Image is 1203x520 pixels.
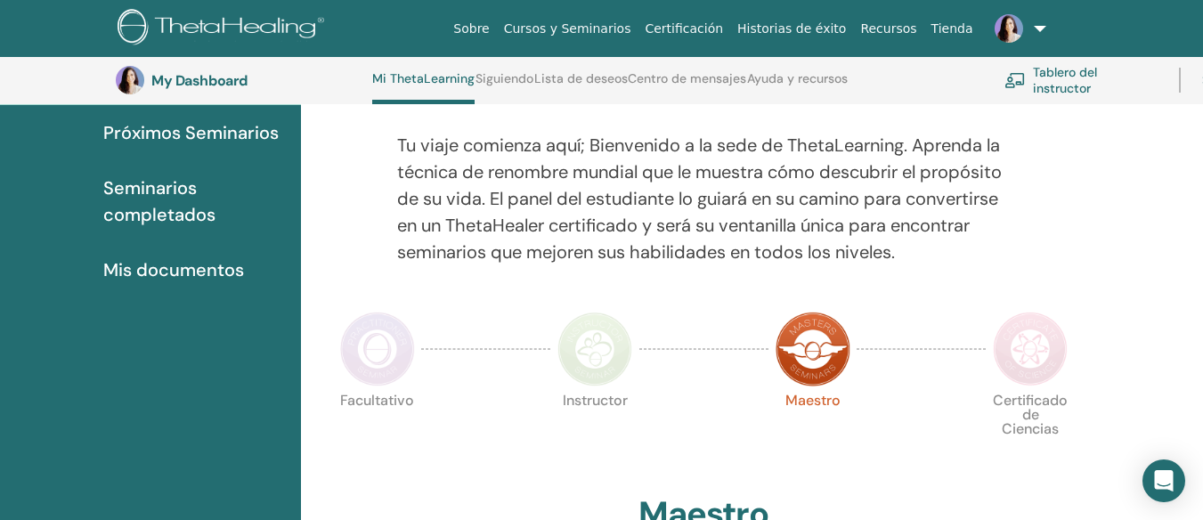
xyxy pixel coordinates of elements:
[534,71,628,100] a: Lista de deseos
[557,312,632,386] img: Instructor
[340,312,415,386] img: Practitioner
[638,12,730,45] a: Certificación
[853,12,923,45] a: Recursos
[1004,61,1158,100] a: Tablero del instructor
[993,394,1068,468] p: Certificado de Ciencias
[1004,72,1026,88] img: chalkboard-teacher.svg
[103,175,287,228] span: Seminarios completados
[497,12,638,45] a: Cursos y Seminarios
[446,12,496,45] a: Sobre
[103,119,279,146] span: Próximos Seminarios
[924,12,980,45] a: Tienda
[1142,459,1185,502] div: Open Intercom Messenger
[776,394,850,468] p: Maestro
[372,71,475,104] a: Mi ThetaLearning
[995,14,1023,43] img: default.jpg
[103,256,244,283] span: Mis documentos
[151,72,329,89] h3: My Dashboard
[557,394,632,468] p: Instructor
[628,71,746,100] a: Centro de mensajes
[730,12,853,45] a: Historias de éxito
[397,132,1011,265] p: Tu viaje comienza aquí; Bienvenido a la sede de ThetaLearning. Aprenda la técnica de renombre mun...
[747,71,848,100] a: Ayuda y recursos
[776,312,850,386] img: Master
[476,71,533,100] a: Siguiendo
[993,312,1068,386] img: Certificate of Science
[116,66,144,94] img: default.jpg
[118,9,330,49] img: logo.png
[340,394,415,468] p: Facultativo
